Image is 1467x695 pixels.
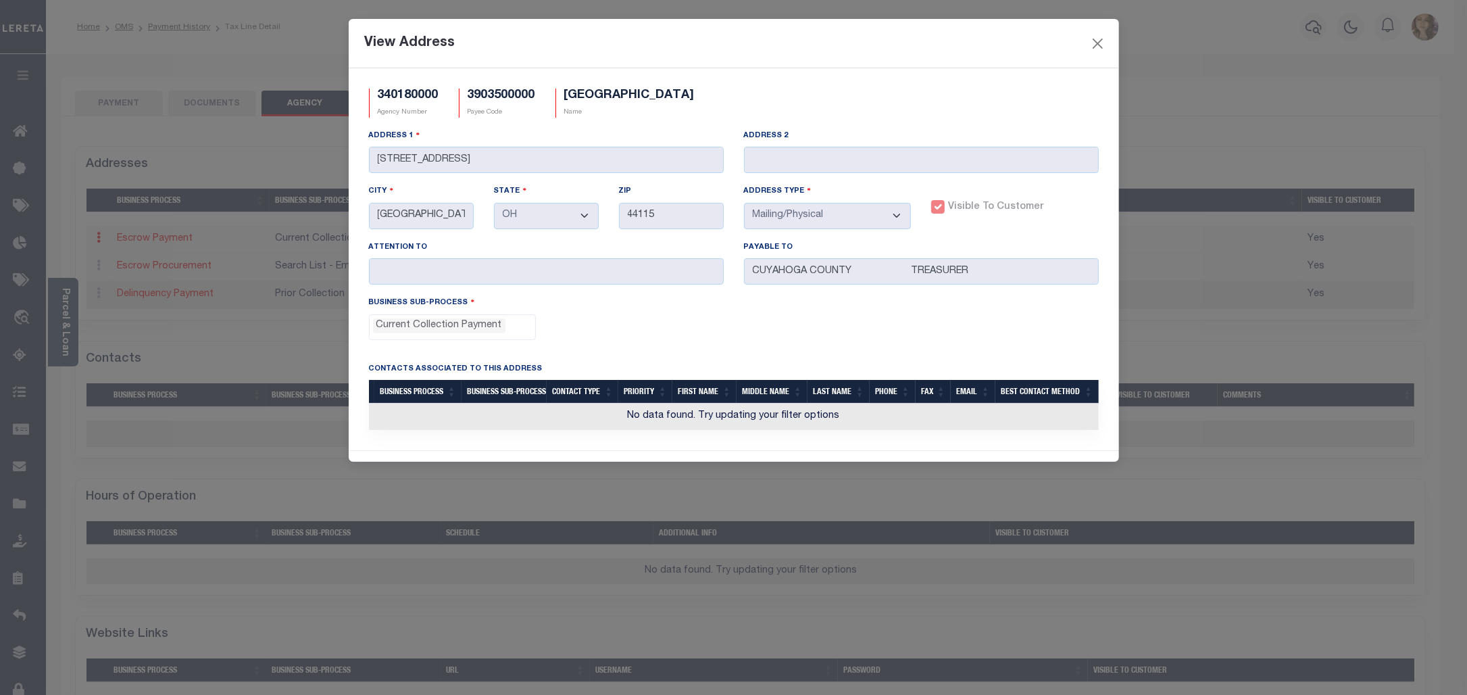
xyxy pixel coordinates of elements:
[951,380,995,404] th: Email: activate to sort column ascending
[378,89,439,103] h5: 340180000
[564,89,695,103] h5: [GEOGRAPHIC_DATA]
[468,107,535,118] p: Payee Code
[369,242,428,254] label: Attention To
[369,296,475,309] label: Business Sub-Process
[807,380,870,404] th: Last Name: activate to sort column ascending
[374,380,462,404] th: Business Process: activate to sort column ascending
[744,130,789,142] label: Address 2
[744,185,812,197] label: Address Type
[369,129,420,142] label: Address 1
[494,185,527,197] label: State
[369,185,394,197] label: City
[744,242,793,254] label: Payable To
[369,404,1099,430] td: No data found. Try updating your filter options
[378,107,439,118] p: Agency Number
[870,380,916,404] th: Phone: activate to sort column ascending
[618,380,672,404] th: Priority: activate to sort column ascending
[462,380,547,404] th: Business Sub-Process
[547,380,618,404] th: Contact Type: activate to sort column ascending
[468,89,535,103] h5: 3903500000
[373,318,505,333] li: Contact information related to agency requirements, tax bill and payment information for current ...
[369,364,543,375] label: Contacts Associated To This Address
[564,107,695,118] p: Name
[737,380,807,404] th: Middle Name: activate to sort column ascending
[916,380,951,404] th: Fax: activate to sort column ascending
[948,200,1043,215] label: Visible To Customer
[672,380,737,404] th: First Name: activate to sort column ascending
[995,380,1099,404] th: Best Contact Method: activate to sort column ascending
[619,186,632,197] label: Zip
